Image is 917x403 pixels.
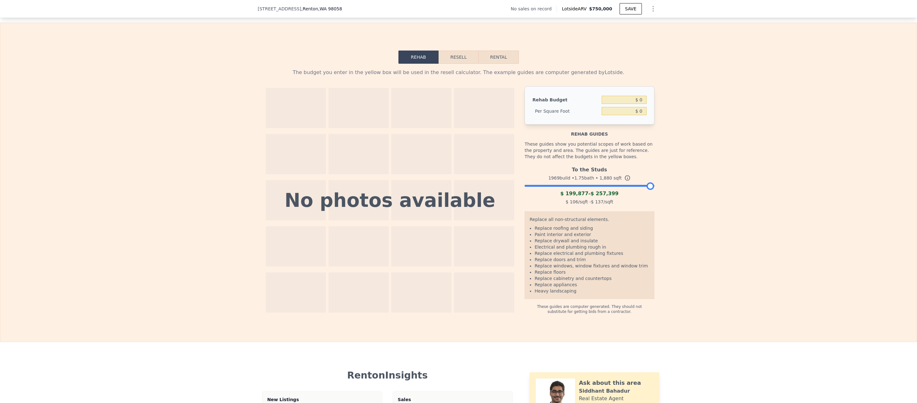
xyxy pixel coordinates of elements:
li: Replace drywall and insulate [535,238,649,244]
button: Rental [478,51,519,64]
span: [STREET_ADDRESS] [258,6,301,12]
span: Lotside ARV [562,6,589,12]
div: Rehab Budget [532,94,599,105]
li: Replace cabinetry and countertops [535,275,649,282]
li: Replace floors [535,269,649,275]
button: SAVE [620,3,642,14]
div: Per Square Foot [532,105,599,117]
div: No sales on record [511,6,557,12]
li: Replace roofing and siding [535,225,649,231]
li: Paint interior and exterior [535,231,649,238]
li: Replace doors and trim [535,256,649,263]
li: Heavy landscaping [535,288,649,294]
button: Show Options [647,3,659,15]
div: Real Estate Agent [579,395,624,402]
span: , Renton [301,6,342,12]
div: Rehab guides [525,125,654,137]
div: /sqft - /sqft [525,197,654,206]
button: Resell [439,51,478,64]
li: Replace windows, window fixtures and window trim [535,263,649,269]
li: Replace electrical and plumbing fixtures [535,250,649,256]
span: $750,000 [589,6,612,11]
span: $ 137 [591,199,604,204]
div: Sales [398,396,508,403]
div: 1969 build • 1.75 bath • sqft [525,174,654,182]
div: New Listings [267,396,377,403]
div: - [525,190,654,197]
button: Rehab [398,51,439,64]
div: The budget you enter in the yellow box will be used in the resell calculator. The example guides ... [263,69,654,76]
div: To the Studs [525,164,654,174]
div: No photos available [285,191,495,210]
div: Ask about this area [579,379,641,387]
span: $ 199,877 [560,191,589,196]
div: Replace all non-structural elements. [530,216,649,225]
span: $ 257,399 [590,191,619,196]
li: Electrical and plumbing rough in [535,244,649,250]
div: These guides are computer generated. They should not substitute for getting bids from a contractor. [525,299,654,314]
div: Siddhant Bahadur [579,387,630,395]
span: $ 106 [566,199,578,204]
li: Replace appliances [535,282,649,288]
div: These guides show you potential scopes of work based on the property and area. The guides are jus... [525,137,654,164]
span: 1,880 [600,175,612,180]
div: Renton Insights [263,370,512,381]
span: , WA 98058 [318,6,342,11]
